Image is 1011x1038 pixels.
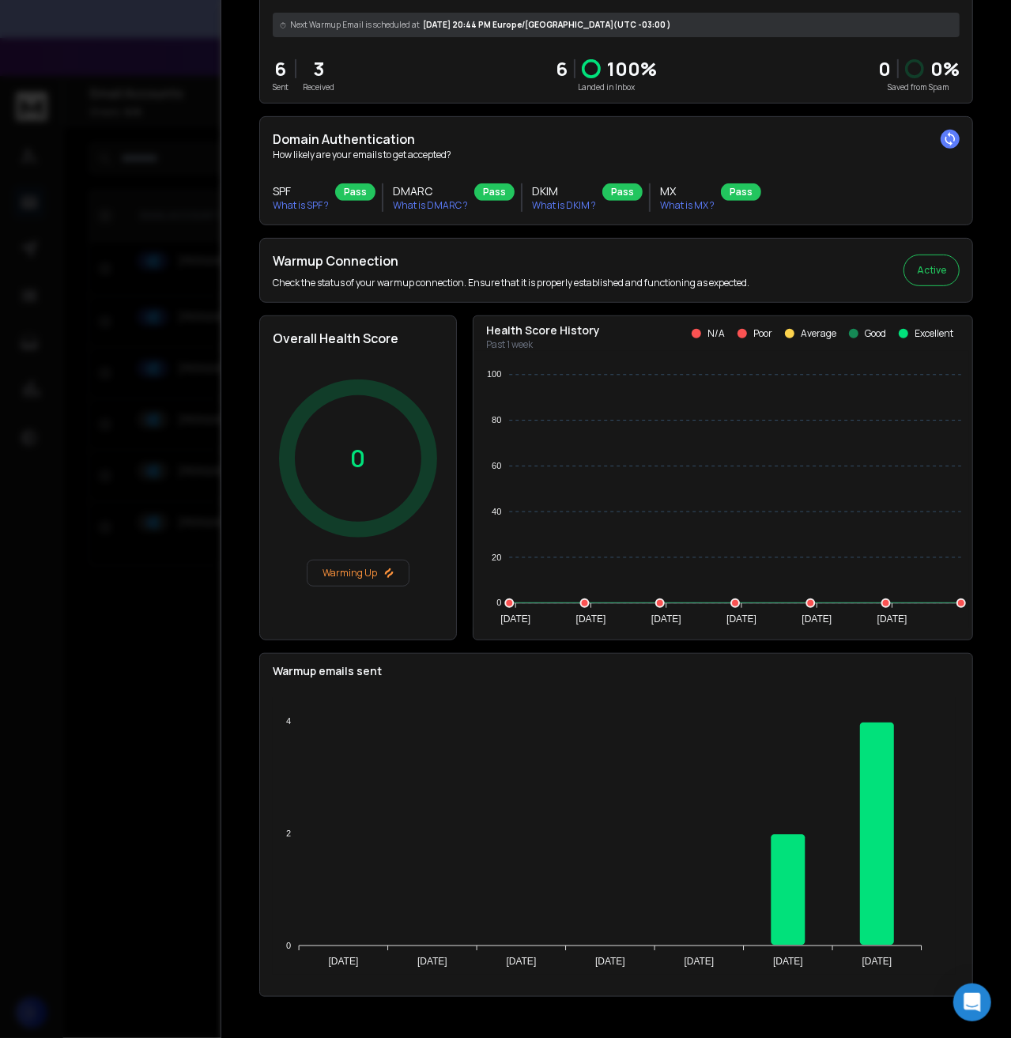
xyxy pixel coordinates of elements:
[607,56,657,81] p: 100 %
[286,717,291,727] tspan: 4
[273,277,749,289] p: Check the status of your warmup connection. Ensure that it is properly established and functionin...
[532,199,596,212] p: What is DKIM ?
[303,81,334,93] p: Received
[685,956,715,967] tspan: [DATE]
[878,81,960,93] p: Saved from Spam
[273,663,960,679] p: Warmup emails sent
[335,183,375,201] div: Pass
[290,19,420,31] span: Next Warmup Email is scheduled at
[556,81,657,93] p: Landed in Inbox
[492,553,501,562] tspan: 20
[273,81,289,93] p: Sent
[273,199,329,212] p: What is SPF ?
[660,183,715,199] h3: MX
[865,327,886,340] p: Good
[273,251,749,270] h2: Warmup Connection
[862,956,892,967] tspan: [DATE]
[877,613,907,625] tspan: [DATE]
[273,130,960,149] h2: Domain Authentication
[556,56,568,81] p: 6
[474,183,515,201] div: Pass
[660,199,715,212] p: What is MX ?
[286,829,291,838] tspan: 2
[273,149,960,161] p: How likely are your emails to get accepted?
[753,327,772,340] p: Poor
[328,956,358,967] tspan: [DATE]
[486,323,600,338] p: Health Score History
[576,613,606,625] tspan: [DATE]
[486,338,600,351] p: Past 1 week
[286,941,291,950] tspan: 0
[417,956,447,967] tspan: [DATE]
[651,613,681,625] tspan: [DATE]
[878,55,891,81] strong: 0
[492,461,501,470] tspan: 60
[393,183,468,199] h3: DMARC
[602,183,643,201] div: Pass
[915,327,953,340] p: Excellent
[273,329,443,348] h2: Overall Health Score
[500,613,530,625] tspan: [DATE]
[802,613,832,625] tspan: [DATE]
[707,327,725,340] p: N/A
[314,567,402,579] p: Warming Up
[721,183,761,201] div: Pass
[273,13,960,37] div: [DATE] 20:44 PM Europe/[GEOGRAPHIC_DATA] (UTC -03:00 )
[773,956,803,967] tspan: [DATE]
[507,956,537,967] tspan: [DATE]
[273,56,289,81] p: 6
[273,183,329,199] h3: SPF
[492,507,501,516] tspan: 40
[532,183,596,199] h3: DKIM
[595,956,625,967] tspan: [DATE]
[487,370,501,379] tspan: 100
[303,56,334,81] p: 3
[930,56,960,81] p: 0 %
[492,415,501,425] tspan: 80
[496,598,501,608] tspan: 0
[801,327,836,340] p: Average
[393,199,468,212] p: What is DMARC ?
[351,444,366,473] p: 0
[903,255,960,286] button: Active
[726,613,756,625] tspan: [DATE]
[953,983,991,1021] div: Open Intercom Messenger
